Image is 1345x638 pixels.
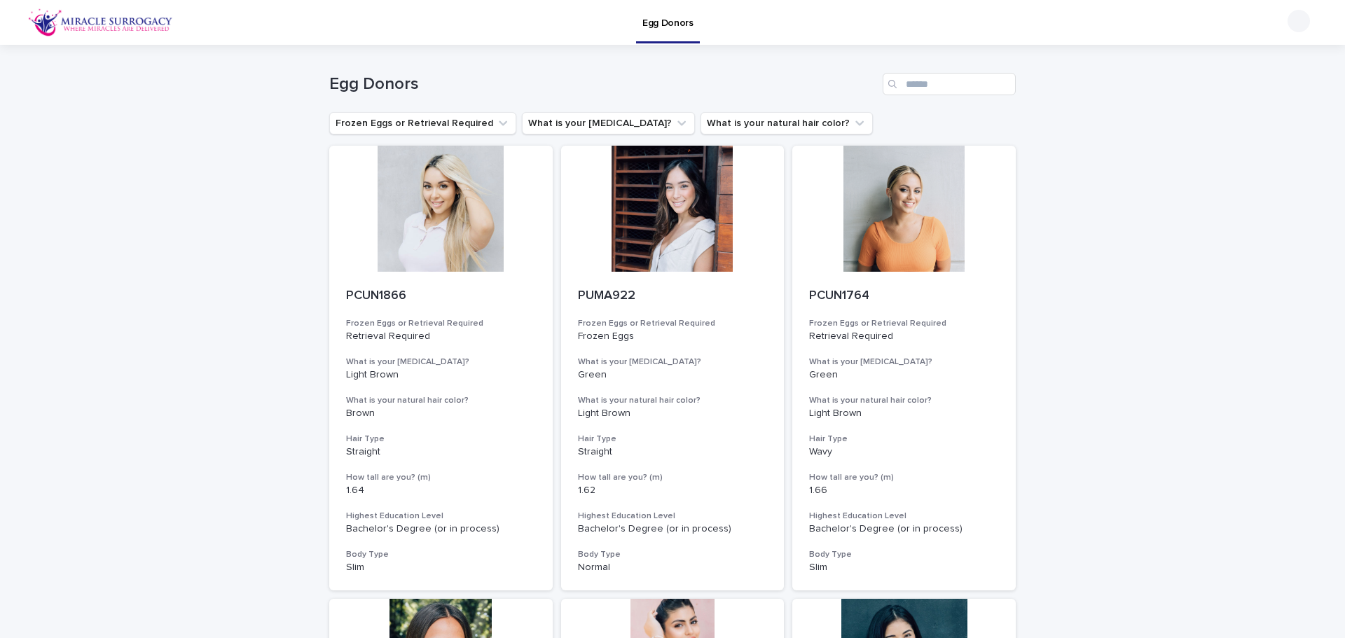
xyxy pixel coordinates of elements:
p: 1.64 [346,485,536,497]
p: Frozen Eggs [578,331,768,342]
button: What is your natural hair color? [701,112,873,134]
h3: Frozen Eggs or Retrieval Required [578,318,768,329]
h1: Egg Donors [329,74,877,95]
h3: Hair Type [578,434,768,445]
p: Normal [578,562,768,574]
h3: Frozen Eggs or Retrieval Required [809,318,999,329]
h3: Hair Type [346,434,536,445]
h3: How tall are you? (m) [346,472,536,483]
h3: Frozen Eggs or Retrieval Required [346,318,536,329]
a: PCUN1764Frozen Eggs or Retrieval RequiredRetrieval RequiredWhat is your [MEDICAL_DATA]?GreenWhat ... [792,146,1016,590]
p: 1.66 [809,485,999,497]
a: PUMA922Frozen Eggs or Retrieval RequiredFrozen EggsWhat is your [MEDICAL_DATA]?GreenWhat is your ... [561,146,785,590]
p: Light Brown [578,408,768,419]
h3: What is your natural hair color? [578,395,768,406]
p: Bachelor's Degree (or in process) [578,523,768,535]
p: Bachelor's Degree (or in process) [809,523,999,535]
p: Slim [809,562,999,574]
p: Light Brown [809,408,999,419]
h3: What is your [MEDICAL_DATA]? [578,356,768,368]
p: Light Brown [346,369,536,381]
p: PCUN1866 [346,289,536,304]
p: Retrieval Required [809,331,999,342]
h3: Hair Type [809,434,999,445]
h3: What is your natural hair color? [346,395,536,406]
h3: Body Type [346,549,536,560]
p: 1.62 [578,485,768,497]
input: Search [883,73,1016,95]
p: Green [809,369,999,381]
p: Straight [346,446,536,458]
p: Bachelor's Degree (or in process) [346,523,536,535]
h3: Body Type [578,549,768,560]
h3: What is your natural hair color? [809,395,999,406]
p: PCUN1764 [809,289,999,304]
a: PCUN1866Frozen Eggs or Retrieval RequiredRetrieval RequiredWhat is your [MEDICAL_DATA]?Light Brow... [329,146,553,590]
button: Frozen Eggs or Retrieval Required [329,112,516,134]
h3: What is your [MEDICAL_DATA]? [346,356,536,368]
h3: What is your [MEDICAL_DATA]? [809,356,999,368]
h3: Highest Education Level [578,511,768,522]
p: Green [578,369,768,381]
p: Brown [346,408,536,419]
p: Wavy [809,446,999,458]
h3: Highest Education Level [809,511,999,522]
p: Straight [578,446,768,458]
button: What is your eye color? [522,112,695,134]
p: Retrieval Required [346,331,536,342]
p: Slim [346,562,536,574]
h3: How tall are you? (m) [578,472,768,483]
h3: Body Type [809,549,999,560]
h3: Highest Education Level [346,511,536,522]
p: PUMA922 [578,289,768,304]
img: OiFFDOGZQuirLhrlO1ag [28,8,173,36]
h3: How tall are you? (m) [809,472,999,483]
